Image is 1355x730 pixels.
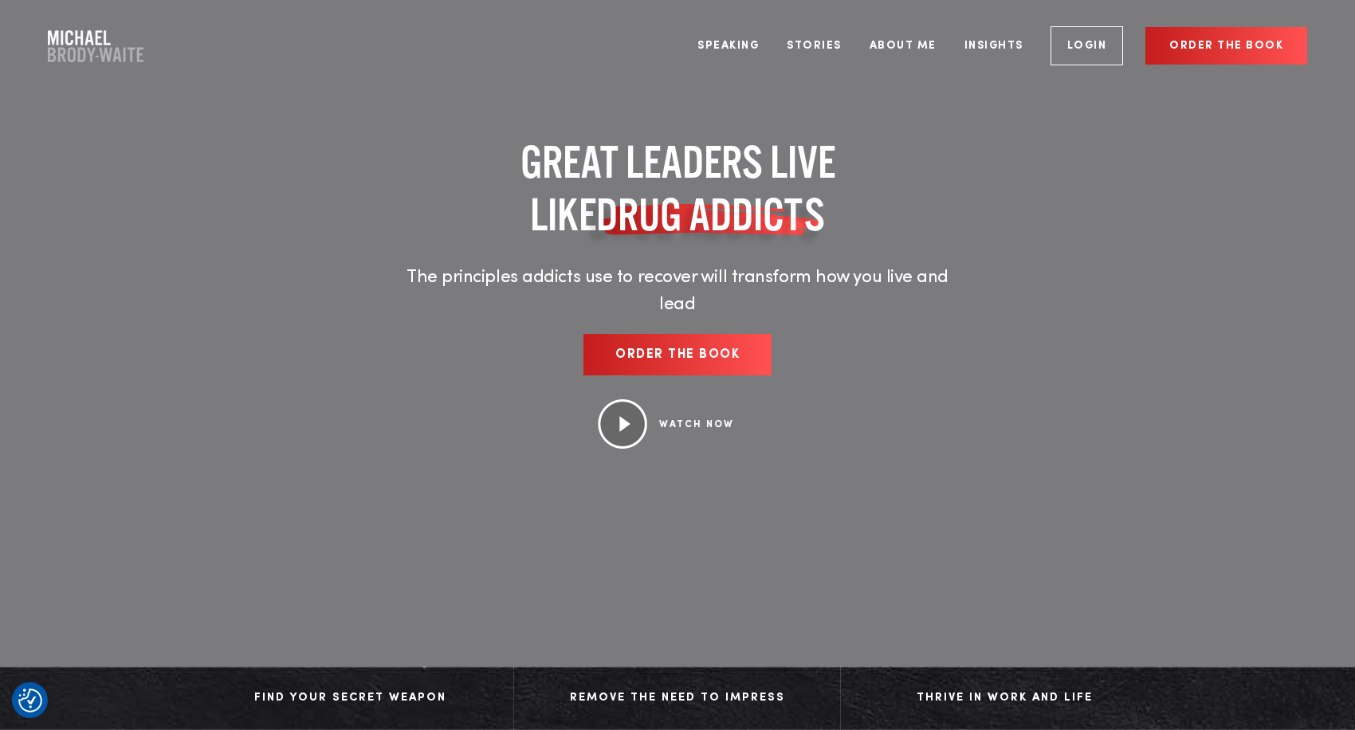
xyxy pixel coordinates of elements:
[659,420,734,430] a: WATCH NOW
[203,686,497,710] div: Find Your Secret Weapon
[952,16,1035,76] a: Insights
[395,135,960,241] h1: GREAT LEADERS LIVE LIKE
[18,689,42,712] button: Consent Preferences
[857,686,1152,710] div: Thrive in Work and Life
[18,689,42,712] img: Revisit consent button
[596,188,825,241] span: DRUG ADDICTS
[685,16,771,76] a: Speaking
[530,686,824,710] div: Remove The Need to Impress
[48,30,143,62] a: Company Logo Company Logo
[775,16,854,76] a: Stories
[1051,26,1124,65] a: Login
[1145,27,1307,65] a: Order the book
[858,16,949,76] a: About Me
[615,348,740,361] span: Order the book
[583,334,772,375] a: Order the book
[406,269,949,313] span: The principles addicts use to recover will transform how you live and lead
